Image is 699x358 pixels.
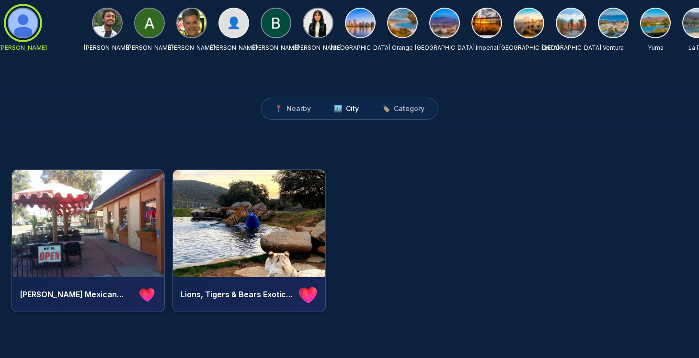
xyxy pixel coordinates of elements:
[295,44,342,52] p: [PERSON_NAME]
[304,9,332,37] img: KHUSHI KASTURIYA
[388,9,417,37] img: Orange
[472,9,501,37] img: Imperial
[210,44,257,52] p: [PERSON_NAME]
[177,9,206,37] img: Kevin Baldwin
[515,9,543,37] img: Los Angeles
[168,44,215,52] p: [PERSON_NAME]
[126,44,173,52] p: [PERSON_NAME]
[382,104,390,113] span: 🏷️
[648,44,664,52] p: Yuma
[641,9,670,37] img: Yuma
[331,44,390,52] p: [GEOGRAPHIC_DATA]
[392,44,413,52] p: Orange
[173,170,325,277] img: Lions, Tigers & Bears Exotic Animal Sanctuary
[415,44,475,52] p: [GEOGRAPHIC_DATA]
[84,44,131,52] p: [PERSON_NAME]
[334,104,342,113] span: 🏙️
[557,9,585,37] img: San Bernardino
[370,100,436,117] button: 🏷️Category
[20,289,134,300] h4: [PERSON_NAME] Mexican Restaurant
[346,9,375,37] img: San Diego
[322,100,370,117] button: 🏙️City
[12,170,164,277] img: Al Pancho's Mexican Restaurant
[263,100,322,117] button: 📍Nearby
[541,44,601,52] p: [GEOGRAPHIC_DATA]
[346,104,359,113] span: City
[603,44,624,52] p: Ventura
[227,15,241,31] span: 👤
[499,44,559,52] p: [GEOGRAPHIC_DATA]
[394,104,424,113] span: Category
[135,9,164,37] img: Anna Miller
[262,9,290,37] img: Brendan Delumpa
[181,289,295,300] h4: Lions, Tigers & Bears Exotic Animal Sanctuary
[599,9,628,37] img: Ventura
[93,9,122,37] img: NIKHIL AGARWAL
[286,104,311,113] span: Nearby
[252,44,299,52] p: [PERSON_NAME]
[476,44,498,52] p: Imperial
[430,9,459,37] img: Riverside
[275,104,283,113] span: 📍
